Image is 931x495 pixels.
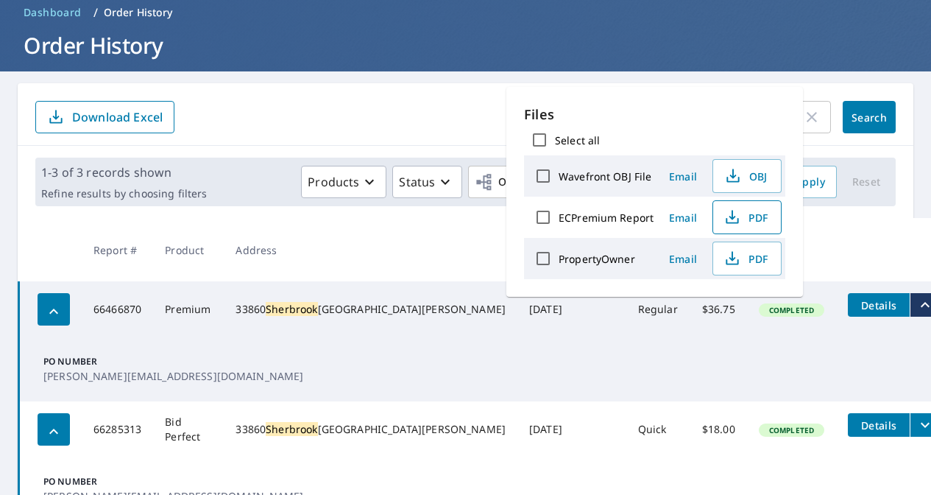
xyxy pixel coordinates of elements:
[559,211,654,225] label: ECPremium Report
[659,165,707,188] button: Email
[665,252,701,266] span: Email
[301,166,386,198] button: Products
[848,293,910,317] button: detailsBtn-66466870
[712,159,782,193] button: OBJ
[392,166,462,198] button: Status
[690,281,747,337] td: $36.75
[72,109,163,125] p: Download Excel
[18,1,88,24] a: Dashboard
[722,208,769,226] span: PDF
[43,475,303,488] p: PO Number
[399,173,435,191] p: Status
[43,368,303,384] p: [PERSON_NAME][EMAIL_ADDRESS][DOMAIN_NAME]
[35,101,174,133] button: Download Excel
[784,166,837,198] button: Apply
[760,425,823,435] span: Completed
[18,30,913,60] h1: Order History
[665,211,701,225] span: Email
[854,110,884,124] span: Search
[690,401,747,457] td: $18.00
[857,298,901,312] span: Details
[555,133,600,147] label: Select all
[626,401,690,457] td: Quick
[559,169,651,183] label: Wavefront OBJ File
[82,281,153,337] td: 66466870
[41,164,207,181] p: 1-3 of 3 records shown
[517,281,574,337] td: [DATE]
[843,101,896,133] button: Search
[712,200,782,234] button: PDF
[524,105,785,124] p: Files
[722,167,769,185] span: OBJ
[659,206,707,229] button: Email
[857,418,901,432] span: Details
[848,413,910,437] button: detailsBtn-66285313
[153,281,224,337] td: Premium
[43,355,303,368] p: PO Number
[626,281,690,337] td: Regular
[18,1,913,24] nav: breadcrumb
[722,250,769,267] span: PDF
[559,252,635,266] label: PropertyOwner
[153,218,224,281] th: Product
[665,169,701,183] span: Email
[517,401,574,457] td: [DATE]
[659,248,707,270] button: Email
[41,187,207,200] p: Refine results by choosing filters
[468,166,551,198] button: Orgs
[796,173,825,192] span: Apply
[236,302,506,317] div: 33860 [GEOGRAPHIC_DATA][PERSON_NAME]
[24,5,82,20] span: Dashboard
[308,173,359,191] p: Products
[93,4,98,21] li: /
[104,5,173,20] p: Order History
[82,218,153,281] th: Report #
[82,401,153,457] td: 66285313
[224,218,517,281] th: Address
[153,401,224,457] td: Bid Perfect
[712,242,782,275] button: PDF
[236,422,506,437] div: 33860 [GEOGRAPHIC_DATA][PERSON_NAME]
[266,422,317,436] mark: Sherbrook
[266,302,317,316] mark: Sherbrook
[760,305,823,315] span: Completed
[475,173,524,192] span: Orgs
